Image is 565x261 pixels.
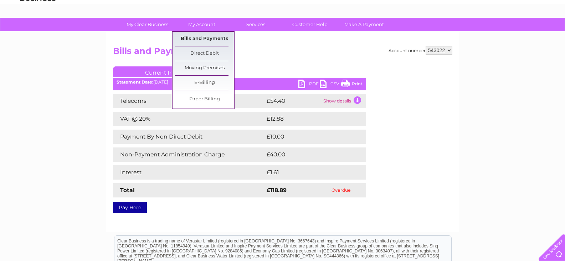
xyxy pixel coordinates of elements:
[175,92,234,106] a: Paper Billing
[503,30,513,36] a: Blog
[175,32,234,46] a: Bills and Payments
[267,187,287,194] strong: £118.89
[341,80,363,90] a: Print
[265,165,348,180] td: £1.61
[175,46,234,61] a: Direct Debit
[20,19,56,40] img: logo.png
[389,46,452,55] div: Account number
[118,18,177,31] a: My Clear Business
[113,130,265,144] td: Payment By Non Direct Debit
[265,130,351,144] td: £10.00
[120,187,135,194] strong: Total
[320,80,341,90] a: CSV
[298,80,320,90] a: PDF
[440,30,453,36] a: Water
[175,76,234,90] a: E-Billing
[477,30,499,36] a: Telecoms
[518,30,535,36] a: Contact
[541,30,558,36] a: Log out
[113,94,265,108] td: Telecoms
[265,147,352,162] td: £40.00
[175,61,234,75] a: Moving Premises
[113,112,265,126] td: VAT @ 20%
[113,46,452,60] h2: Bills and Payments
[335,18,394,31] a: Make A Payment
[457,30,473,36] a: Energy
[114,4,451,35] div: Clear Business is a trading name of Verastar Limited (registered in [GEOGRAPHIC_DATA] No. 3667643...
[281,18,339,31] a: Customer Help
[113,66,220,77] a: Current Invoice
[226,18,285,31] a: Services
[113,80,366,85] div: [DATE]
[265,112,351,126] td: £12.88
[172,18,231,31] a: My Account
[113,202,147,213] a: Pay Here
[113,165,265,180] td: Interest
[322,94,366,108] td: Show details
[265,94,322,108] td: £54.40
[117,79,153,85] b: Statement Date:
[113,147,265,162] td: Non-Payment Administration Charge
[431,4,480,12] a: 0333 014 3131
[316,183,366,197] td: Overdue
